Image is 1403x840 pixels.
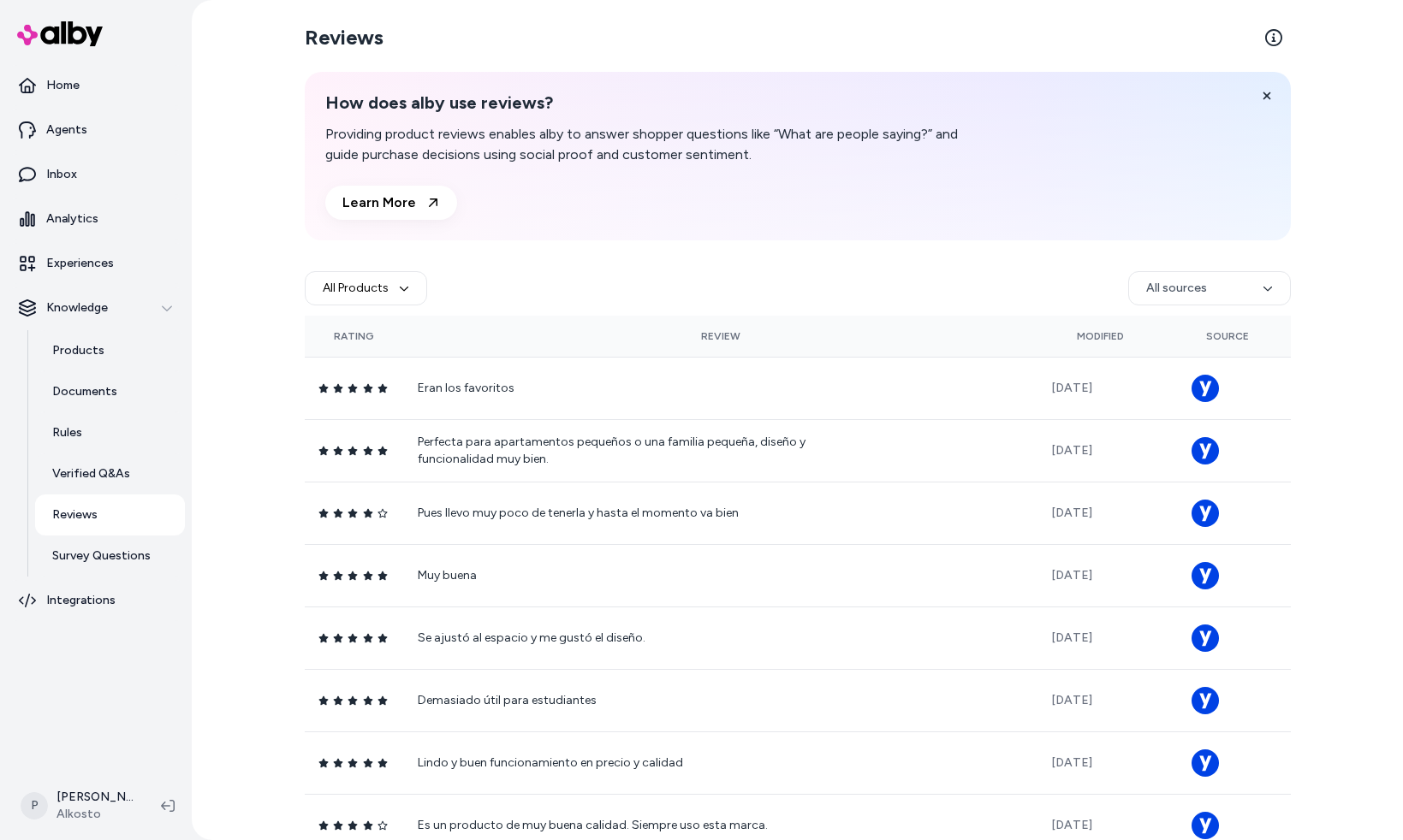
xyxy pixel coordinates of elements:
[35,371,185,412] a: Documents
[46,210,98,228] p: Analytics
[1051,818,1092,832] span: [DATE]
[56,806,134,823] span: Alkosto
[1051,630,1092,645] span: [DATE]
[35,535,185,577] a: Survey Questions
[7,287,185,328] button: Knowledge
[418,567,846,584] p: Muy buena
[35,453,185,494] a: Verified Q&As
[46,121,87,139] p: Agents
[56,789,134,806] p: [PERSON_NAME]
[52,342,104,359] p: Products
[418,817,846,834] p: Es un producto de muy buena calidad. Siempre uso esta marca.
[418,630,846,647] p: Se ajustó al espacio y me gustó el diseño.
[1051,443,1092,458] span: [DATE]
[1128,271,1291,305] button: All sources
[418,505,846,522] p: Pues llevo muy poco de tenerla y hasta el momento va bien
[305,271,427,305] button: All Products
[1051,506,1092,520] span: [DATE]
[1051,381,1092,395] span: [DATE]
[7,198,185,240] a: Analytics
[35,330,185,371] a: Products
[7,109,185,151] a: Agents
[1146,280,1207,297] span: All sources
[318,329,391,343] div: Rating
[21,792,48,819] span: P
[1051,693,1092,707] span: [DATE]
[52,547,151,565] p: Survey Questions
[325,186,457,220] a: Learn More
[46,77,80,94] p: Home
[46,255,114,272] p: Experiences
[305,24,383,51] h2: Reviews
[418,434,846,468] p: Perfecta para apartamentos pequeños o una familia pequeña, diseño y funcionalidad muy bien.
[325,124,983,165] p: Providing product reviews enables alby to answer shopper questions like “What are people saying?”...
[7,243,185,284] a: Experiences
[17,21,103,46] img: alby Logo
[1051,329,1150,343] div: Modified
[418,380,846,397] p: Eran los favoritos
[10,778,147,833] button: P[PERSON_NAME]Alkosto
[35,412,185,453] a: Rules
[418,754,846,772] p: Lindo y buen funcionamiento en precio y calidad
[46,166,77,183] p: Inbox
[35,494,185,535] a: Reviews
[52,465,130,482] p: Verified Q&As
[1051,755,1092,770] span: [DATE]
[418,692,846,709] p: Demasiado útil para estudiantes
[52,383,117,400] p: Documents
[418,329,1023,343] div: Review
[52,506,98,524] p: Reviews
[7,65,185,106] a: Home
[46,299,108,316] p: Knowledge
[1178,329,1277,343] div: Source
[7,154,185,195] a: Inbox
[1051,568,1092,583] span: [DATE]
[52,424,82,441] p: Rules
[325,92,983,114] h2: How does alby use reviews?
[46,592,116,609] p: Integrations
[7,580,185,621] a: Integrations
